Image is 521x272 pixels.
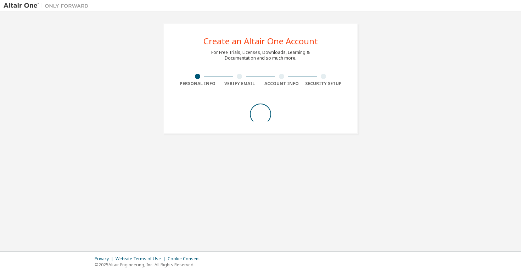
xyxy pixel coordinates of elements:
[260,81,303,87] div: Account Info
[177,81,219,87] div: Personal Info
[4,2,92,9] img: Altair One
[116,256,168,262] div: Website Terms of Use
[303,81,345,87] div: Security Setup
[219,81,261,87] div: Verify Email
[95,256,116,262] div: Privacy
[211,50,310,61] div: For Free Trials, Licenses, Downloads, Learning & Documentation and so much more.
[95,262,204,268] p: © 2025 Altair Engineering, Inc. All Rights Reserved.
[168,256,204,262] div: Cookie Consent
[203,37,318,45] div: Create an Altair One Account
